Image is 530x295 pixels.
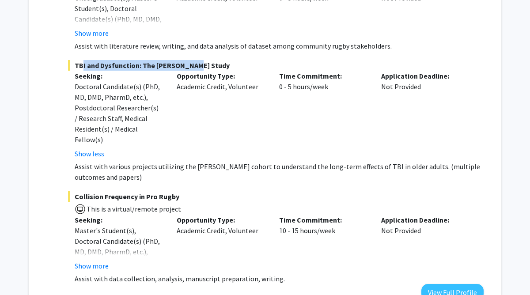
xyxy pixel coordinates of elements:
[279,215,368,225] p: Time Commitment:
[75,41,484,51] p: Assist with literature review, writing, and data analysis of dataset among community rugby stakeh...
[375,71,477,159] div: Not Provided
[68,60,484,71] span: TBI and Dysfunction: The [PERSON_NAME] Study
[381,71,470,81] p: Application Deadline:
[75,273,484,284] p: Assist with data collection, analysis, manuscript preparation, writing.
[273,215,375,271] div: 10 - 15 hours/week
[7,255,38,288] iframe: Chat
[170,71,273,159] div: Academic Credit, Volunteer
[75,148,104,159] button: Show less
[75,71,164,81] p: Seeking:
[177,71,266,81] p: Opportunity Type:
[170,215,273,271] div: Academic Credit, Volunteer
[86,204,181,213] span: This is a virtual/remote project
[381,215,470,225] p: Application Deadline:
[177,215,266,225] p: Opportunity Type:
[75,81,164,145] div: Doctoral Candidate(s) (PhD, MD, DMD, PharmD, etc.), Postdoctoral Researcher(s) / Research Staff, ...
[75,28,109,38] button: Show more
[75,261,109,271] button: Show more
[279,71,368,81] p: Time Commitment:
[75,161,484,182] p: Assist with various projects utilizing the [PERSON_NAME] cohort to understand the long-term effec...
[75,215,164,225] p: Seeking:
[68,191,484,202] span: Collision Frequency in Pro Rugby
[273,71,375,159] div: 0 - 5 hours/week
[375,215,477,271] div: Not Provided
